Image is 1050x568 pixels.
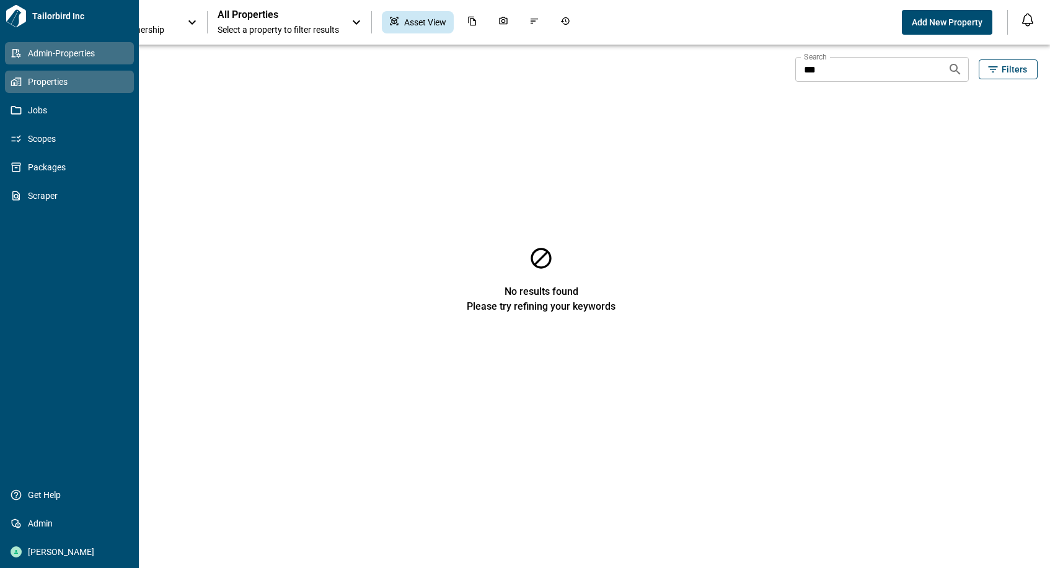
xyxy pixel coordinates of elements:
[5,71,134,93] a: Properties
[404,16,446,28] span: Asset View
[943,57,968,82] button: Search properties
[22,76,122,88] span: Properties
[27,10,134,22] span: Tailorbird Inc
[22,47,122,59] span: Admin-Properties
[45,63,790,76] span: 19 Properties
[22,190,122,202] span: Scraper
[22,517,122,530] span: Admin
[491,11,516,33] div: Photos
[522,11,547,33] div: Issues & Info
[382,11,454,33] div: Asset View
[553,11,578,33] div: Job History
[22,104,122,116] span: Jobs
[5,99,134,121] a: Jobs
[467,298,615,313] span: Please try refining your keywords
[22,489,122,501] span: Get Help
[5,156,134,178] a: Packages
[912,16,982,28] span: Add New Property
[804,51,827,62] label: Search
[902,10,992,35] button: Add New Property
[218,9,339,21] span: All Properties
[218,24,339,36] span: Select a property to filter results
[22,161,122,173] span: Packages
[979,59,1038,79] button: Filters
[5,128,134,150] a: Scopes
[22,546,122,558] span: [PERSON_NAME]
[5,185,134,207] a: Scraper
[1018,10,1038,30] button: Open notification feed
[505,271,578,298] span: No results found
[1002,63,1027,76] span: Filters
[460,11,485,33] div: Documents
[5,42,134,64] a: Admin-Properties
[5,512,134,535] a: Admin
[22,133,122,145] span: Scopes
